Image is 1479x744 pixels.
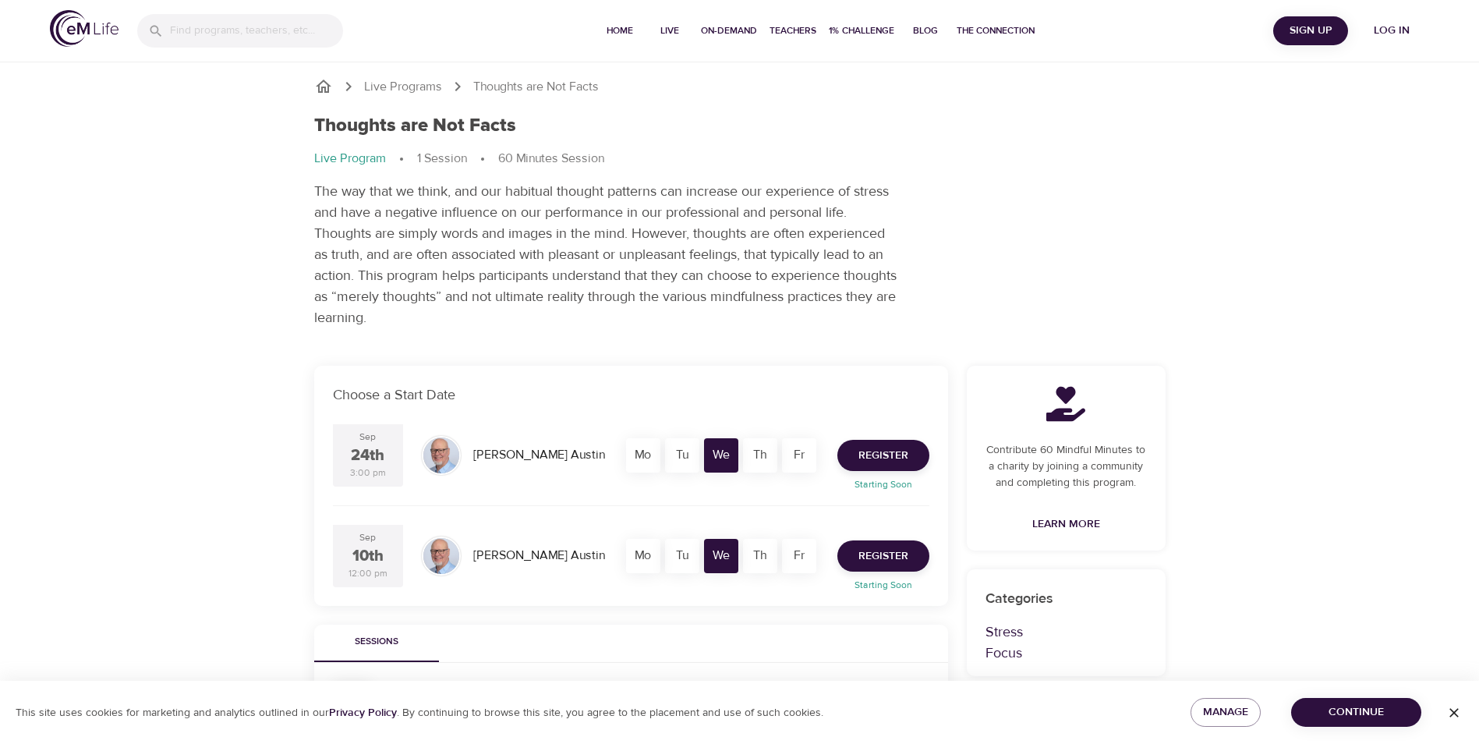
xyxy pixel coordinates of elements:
div: 3:00 pm [350,466,386,480]
button: Manage [1191,698,1261,727]
div: Fr [782,438,816,473]
div: Tu [665,438,699,473]
button: Sign Up [1273,16,1348,45]
input: Find programs, teachers, etc... [170,14,343,48]
span: Blog [907,23,944,39]
span: On-Demand [701,23,757,39]
span: Learn More [1032,515,1100,534]
span: Sessions [324,634,430,650]
p: 60 Minutes Session [498,150,604,168]
div: [PERSON_NAME] Austin [467,540,611,571]
div: Th [743,539,777,573]
span: Home [601,23,639,39]
a: Learn More [1026,510,1106,539]
p: Focus [985,643,1147,664]
div: 12:00 pm [349,567,387,580]
span: Sign Up [1279,21,1342,41]
div: Th [743,438,777,473]
p: Starting Soon [828,578,939,592]
p: Categories [985,588,1147,609]
p: Live Program [314,150,386,168]
div: Mo [626,539,660,573]
div: Sep [359,531,376,544]
p: The way that we think, and our habitual thought patterns can increase our experience of stress an... [314,181,899,328]
span: Log in [1360,21,1423,41]
p: Stress [985,622,1147,643]
button: Log in [1354,16,1429,45]
img: logo [50,10,119,47]
h1: Thoughts are Not Facts [314,115,516,137]
div: [PERSON_NAME] Austin [467,440,611,470]
span: Register [858,547,908,566]
button: Continue [1291,698,1421,727]
nav: breadcrumb [314,77,1166,96]
p: Starting Soon [828,477,939,491]
a: Live Programs [364,78,442,96]
span: Teachers [770,23,816,39]
nav: breadcrumb [314,150,1166,168]
div: Tu [665,539,699,573]
p: Thoughts are Not Facts [473,78,599,96]
span: Continue [1304,703,1409,722]
button: Register [837,540,929,572]
p: 1 Session [417,150,467,168]
div: Fr [782,539,816,573]
div: Mo [626,438,660,473]
span: Live [651,23,688,39]
div: We [704,539,738,573]
button: Register [837,440,929,471]
span: The Connection [957,23,1035,39]
span: 1% Challenge [829,23,894,39]
div: Sep [359,430,376,444]
span: Register [858,446,908,466]
div: 10th [352,545,384,568]
p: Contribute 60 Mindful Minutes to a charity by joining a community and completing this program. [985,442,1147,491]
span: Manage [1203,703,1248,722]
p: Choose a Start Date [333,384,929,406]
div: 24th [351,445,384,467]
div: We [704,438,738,473]
a: Privacy Policy [329,706,397,720]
